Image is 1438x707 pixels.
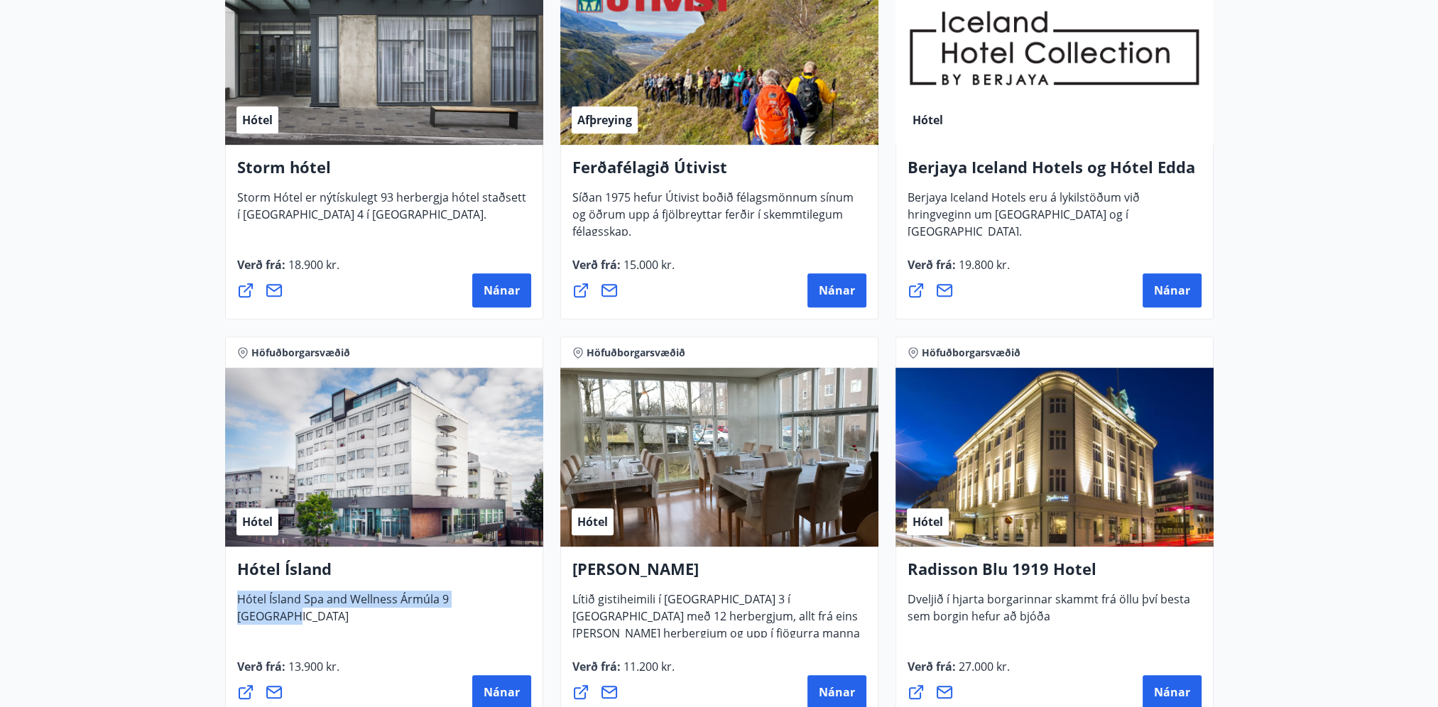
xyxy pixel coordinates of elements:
[1154,684,1190,700] span: Nánar
[572,558,866,591] h4: [PERSON_NAME]
[242,112,273,128] span: Hótel
[237,257,339,284] span: Verð frá :
[908,156,1202,189] h4: Berjaya Iceland Hotels og Hótel Edda
[908,257,1010,284] span: Verð frá :
[956,257,1010,273] span: 19.800 kr.
[922,346,1020,360] span: Höfuðborgarsvæðið
[285,257,339,273] span: 18.900 kr.
[472,273,531,307] button: Nánar
[577,514,608,530] span: Hótel
[251,346,350,360] span: Höfuðborgarsvæðið
[1143,273,1202,307] button: Nánar
[908,558,1202,591] h4: Radisson Blu 1919 Hotel
[237,591,449,635] span: Hótel Ísland Spa and Wellness Ármúla 9 [GEOGRAPHIC_DATA]
[956,659,1010,674] span: 27.000 kr.
[587,346,685,360] span: Höfuðborgarsvæðið
[242,514,273,530] span: Hótel
[484,684,520,700] span: Nánar
[908,659,1010,686] span: Verð frá :
[819,684,855,700] span: Nánar
[621,659,675,674] span: 11.200 kr.
[572,156,866,189] h4: Ferðafélagið Útivist
[908,591,1190,635] span: Dveljið í hjarta borgarinnar skammt frá öllu því besta sem borgin hefur að bjóða
[237,190,526,234] span: Storm Hótel er nýtískulegt 93 herbergja hótel staðsett í [GEOGRAPHIC_DATA] 4 í [GEOGRAPHIC_DATA].
[285,659,339,674] span: 13.900 kr.
[819,283,855,298] span: Nánar
[577,112,632,128] span: Afþreying
[1154,283,1190,298] span: Nánar
[913,112,943,128] span: Hótel
[237,659,339,686] span: Verð frá :
[572,659,675,686] span: Verð frá :
[621,257,675,273] span: 15.000 kr.
[572,591,860,669] span: Lítið gistiheimili í [GEOGRAPHIC_DATA] 3 í [GEOGRAPHIC_DATA] með 12 herbergjum, allt frá eins [PE...
[484,283,520,298] span: Nánar
[237,558,531,591] h4: Hótel Ísland
[237,156,531,189] h4: Storm hótel
[572,257,675,284] span: Verð frá :
[913,514,943,530] span: Hótel
[572,190,854,251] span: Síðan 1975 hefur Útivist boðið félagsmönnum sínum og öðrum upp á fjölbreyttar ferðir í skemmtileg...
[908,190,1140,251] span: Berjaya Iceland Hotels eru á lykilstöðum við hringveginn um [GEOGRAPHIC_DATA] og í [GEOGRAPHIC_DA...
[807,273,866,307] button: Nánar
